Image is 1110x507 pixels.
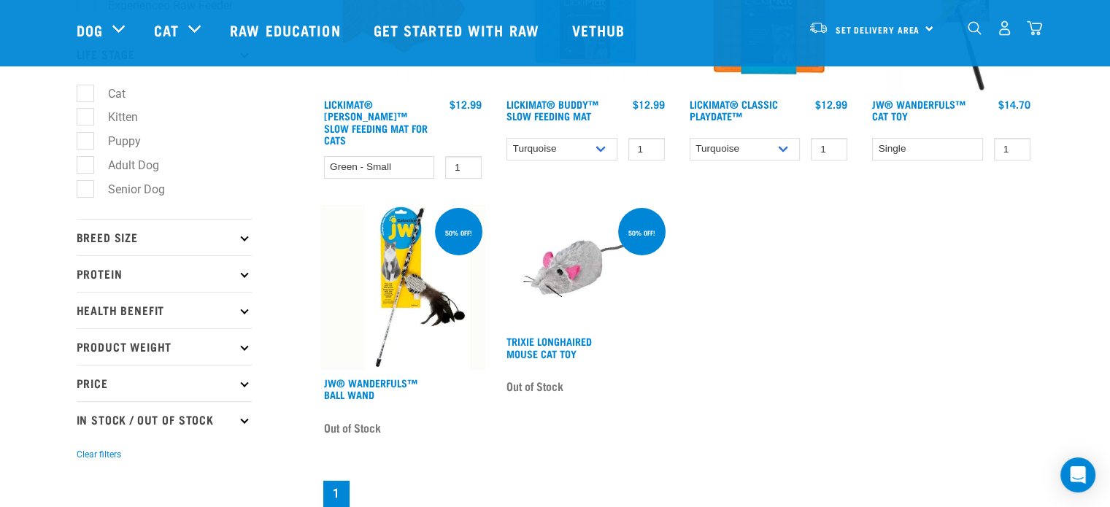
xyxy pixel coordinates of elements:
[809,21,828,34] img: van-moving.png
[622,222,662,244] div: 50% off!
[77,401,252,438] p: In Stock / Out Of Stock
[836,27,920,32] span: Set Delivery Area
[1027,20,1042,36] img: home-icon@2x.png
[77,19,103,41] a: Dog
[359,1,558,59] a: Get started with Raw
[506,338,592,355] a: Trixie Longhaired Mouse Cat Toy
[628,138,665,160] input: 1
[85,132,147,150] label: Puppy
[77,328,252,365] p: Product Weight
[994,138,1030,160] input: 1
[324,417,381,438] span: Out of Stock
[506,101,598,118] a: LickiMat® Buddy™ Slow Feeding Mat
[320,205,486,371] img: SH860 600x600 crop center
[77,255,252,292] p: Protein
[998,98,1030,110] div: $14.70
[968,21,982,35] img: home-icon-1@2x.png
[215,1,358,59] a: Raw Education
[811,138,847,160] input: 1
[77,292,252,328] p: Health Benefit
[154,19,179,41] a: Cat
[77,365,252,401] p: Price
[690,101,778,118] a: LickiMat® Classic Playdate™
[85,108,144,126] label: Kitten
[872,101,966,118] a: JW® Wanderfuls™ Cat Toy
[323,481,350,507] a: Page 1
[815,98,847,110] div: $12.99
[77,219,252,255] p: Breed Size
[85,156,165,174] label: Adult Dog
[558,1,644,59] a: Vethub
[85,85,131,103] label: Cat
[450,98,482,110] div: $12.99
[633,98,665,110] div: $12.99
[77,448,121,461] button: Clear filters
[439,222,479,244] div: 50% off!
[503,205,668,329] img: Trixie Longhaired Mice 9cm Grey
[324,101,428,142] a: LickiMat® [PERSON_NAME]™ Slow Feeding Mat For Cats
[85,180,171,198] label: Senior Dog
[1060,457,1095,492] div: Open Intercom Messenger
[445,156,482,179] input: 1
[506,375,563,397] span: Out of Stock
[324,380,417,397] a: JW® Wanderfuls™ Ball Wand
[997,20,1012,36] img: user.png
